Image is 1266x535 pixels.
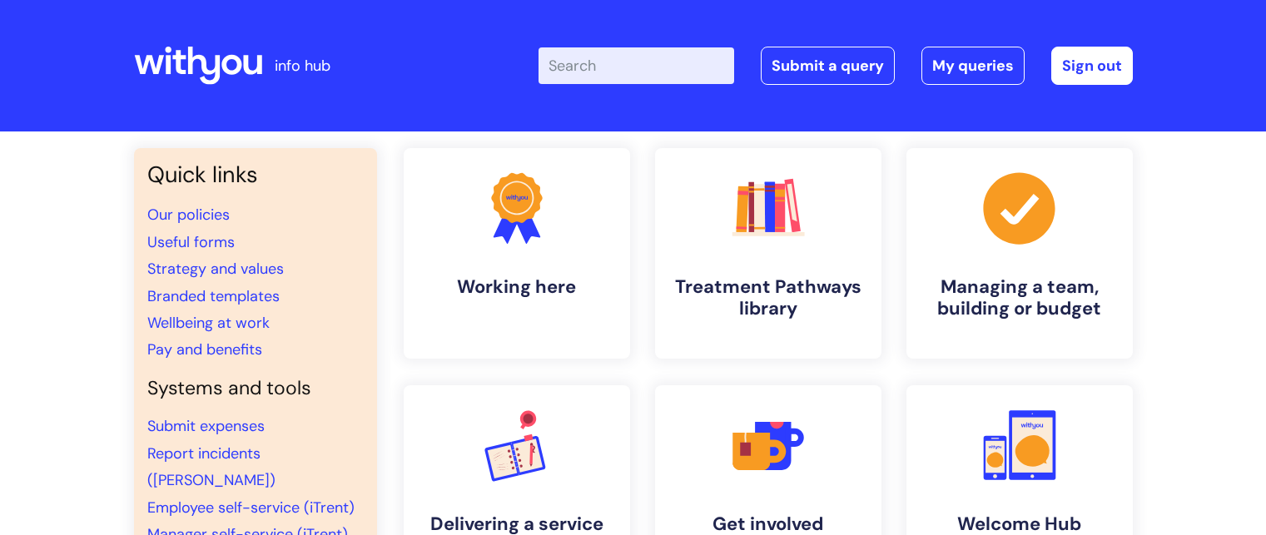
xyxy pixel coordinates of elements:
a: Submit expenses [147,416,265,436]
a: Managing a team, building or budget [906,148,1133,359]
p: info hub [275,52,330,79]
a: Treatment Pathways library [655,148,881,359]
a: Report incidents ([PERSON_NAME]) [147,443,276,490]
a: Our policies [147,205,230,225]
a: My queries [921,47,1025,85]
h4: Welcome Hub [920,513,1120,535]
input: Search [539,47,734,84]
a: Employee self-service (iTrent) [147,498,355,518]
div: | - [539,47,1133,85]
h4: Managing a team, building or budget [920,276,1120,320]
h4: Working here [417,276,617,298]
a: Useful forms [147,232,235,252]
a: Working here [404,148,630,359]
h4: Delivering a service [417,513,617,535]
a: Sign out [1051,47,1133,85]
a: Strategy and values [147,259,284,279]
a: Pay and benefits [147,339,262,359]
h4: Treatment Pathways library [668,276,868,320]
a: Submit a query [761,47,895,85]
h4: Get involved [668,513,868,535]
a: Branded templates [147,286,280,306]
a: Wellbeing at work [147,313,270,333]
h4: Systems and tools [147,377,364,400]
h3: Quick links [147,161,364,188]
